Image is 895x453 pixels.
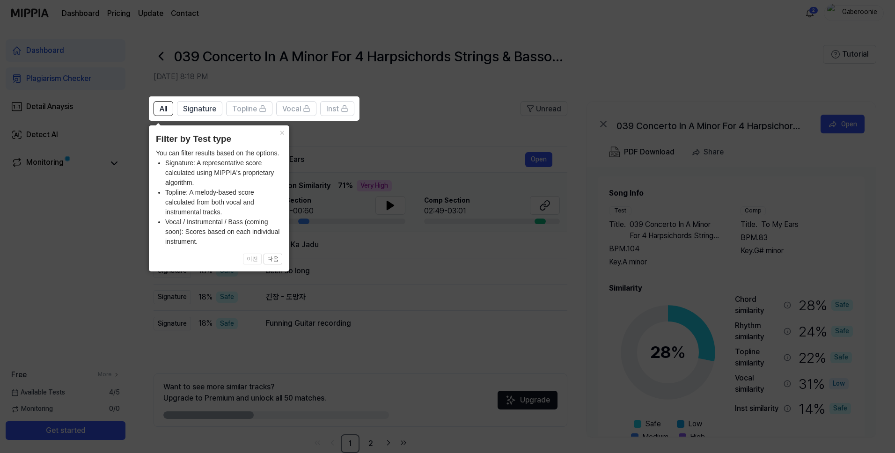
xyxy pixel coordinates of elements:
[276,101,316,116] button: Vocal
[156,132,282,146] header: Filter by Test type
[264,254,282,265] button: 다음
[232,103,257,115] span: Topline
[183,103,216,115] span: Signature
[165,217,282,247] li: Vocal / Instrumental / Bass (coming soon): Scores based on each individual instrument.
[154,101,173,116] button: All
[156,148,282,247] div: You can filter results based on the options.
[326,103,339,115] span: Inst
[160,103,167,115] span: All
[282,103,301,115] span: Vocal
[226,101,272,116] button: Topline
[274,125,289,139] button: Close
[165,188,282,217] li: Topline: A melody-based score calculated from both vocal and instrumental tracks.
[177,101,222,116] button: Signature
[165,158,282,188] li: Signature: A representative score calculated using MIPPIA's proprietary algorithm.
[320,101,354,116] button: Inst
